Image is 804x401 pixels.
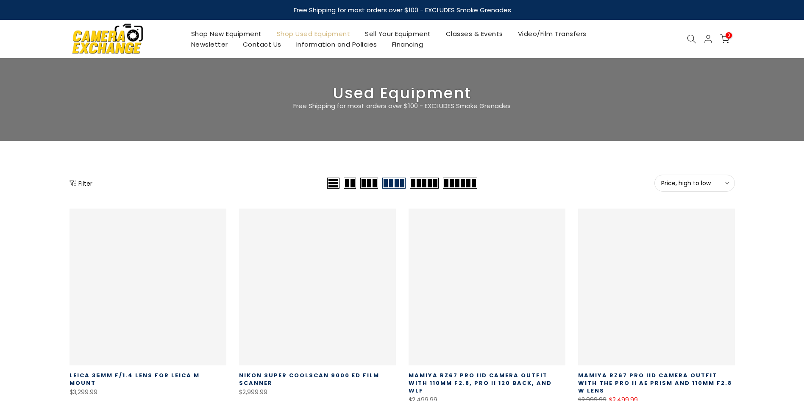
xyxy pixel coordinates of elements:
a: Newsletter [184,39,235,50]
div: $3,299.99 [70,387,226,398]
span: 0 [726,32,732,39]
a: Video/Film Transfers [510,28,594,39]
a: Information and Policies [289,39,384,50]
a: Shop Used Equipment [269,28,358,39]
strong: Free Shipping for most orders over $100 - EXCLUDES Smoke Grenades [293,6,511,14]
button: Price, high to low [654,175,735,192]
a: Nikon Super Coolscan 9000 ED Film Scanner [239,371,379,387]
a: Leica 35mm f/1.4 Lens for Leica M Mount [70,371,200,387]
h3: Used Equipment [70,88,735,99]
a: Shop New Equipment [184,28,269,39]
a: Financing [384,39,431,50]
span: Price, high to low [661,179,728,187]
a: Mamiya RZ67 Pro IID Camera Outfit with 110MM F2.8, Pro II 120 Back, and WLF [409,371,552,395]
a: 0 [720,34,729,44]
a: Contact Us [235,39,289,50]
p: Free Shipping for most orders over $100 - EXCLUDES Smoke Grenades [243,101,561,111]
div: $2,999.99 [239,387,396,398]
a: Classes & Events [438,28,510,39]
a: Mamiya RZ67 Pro IID Camera Outfit with the Pro II AE Prism and 110MM F2.8 W Lens [578,371,732,395]
a: Sell Your Equipment [358,28,439,39]
button: Show filters [70,179,92,187]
